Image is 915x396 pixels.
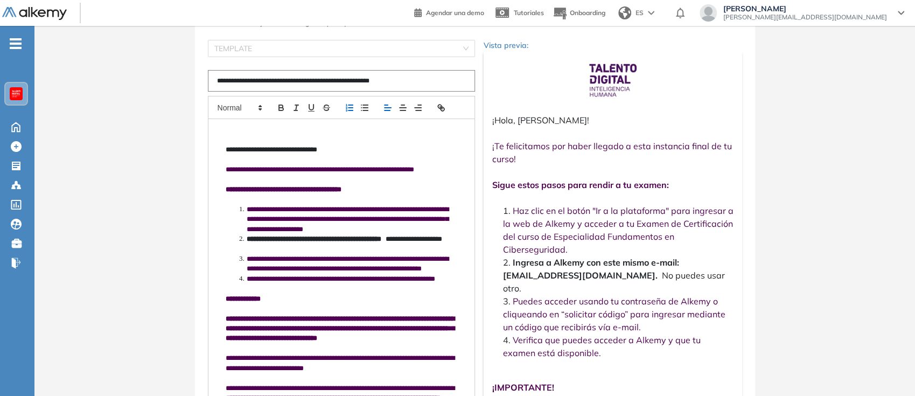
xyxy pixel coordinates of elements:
span: [PERSON_NAME][EMAIL_ADDRESS][DOMAIN_NAME] [723,13,887,22]
span: Tutoriales [514,9,544,17]
a: Agendar una demo [414,5,484,18]
span: ES [635,8,644,18]
img: Logo [2,7,67,20]
strong: Sigue estos pasos para rendir a tu examen: [492,179,669,190]
li: No puedes usar otro. [503,256,734,295]
p: ¡Hola, [PERSON_NAME]! [492,114,734,127]
img: world [618,6,631,19]
span: Onboarding [570,9,605,17]
i: - [10,43,22,45]
button: Onboarding [553,2,605,25]
p: Vista previa: [484,40,742,51]
span: Puedes acceder usando tu contraseña de Alkemy o cliqueando en “solicitar código” para ingresar me... [503,296,725,332]
span: Haz clic en el botón "Ir a la plataforma" para ingresar a la web de Alkemy y acceder a tu Examen ... [503,205,734,255]
img: Logo de la compañía [586,60,640,101]
strong: Ingresa a Alkemy con este mismo e-mail: [EMAIL_ADDRESS][DOMAIN_NAME]. [503,257,679,281]
span: Agendar una demo [426,9,484,17]
strong: ¡IMPORTANTE! [492,382,554,393]
img: https://assets.alkemy.org/workspaces/620/d203e0be-08f6-444b-9eae-a92d815a506f.png [12,89,20,98]
span: ¡Te felicitamos por haber llegado a esta instancia final de tu curso! [492,141,732,164]
img: arrow [648,11,654,15]
span: Verifica que puedes acceder a Alkemy y que tu examen está disponible. [503,335,701,358]
span: [PERSON_NAME] [723,4,887,13]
